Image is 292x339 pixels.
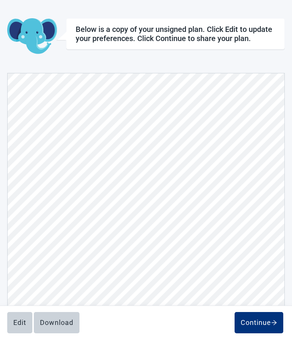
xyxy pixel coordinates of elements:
div: Below is a copy of your unsigned plan. Click Edit to update your preferences. Click Continue to s... [76,25,275,43]
button: Continue arrow-right [235,312,283,333]
div: Continue [241,319,277,326]
button: Download [34,312,79,333]
div: Download [40,319,73,326]
span: arrow-right [271,320,277,326]
div: Edit [13,319,26,326]
img: Koda Elephant [7,18,57,55]
button: Edit [7,312,32,333]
